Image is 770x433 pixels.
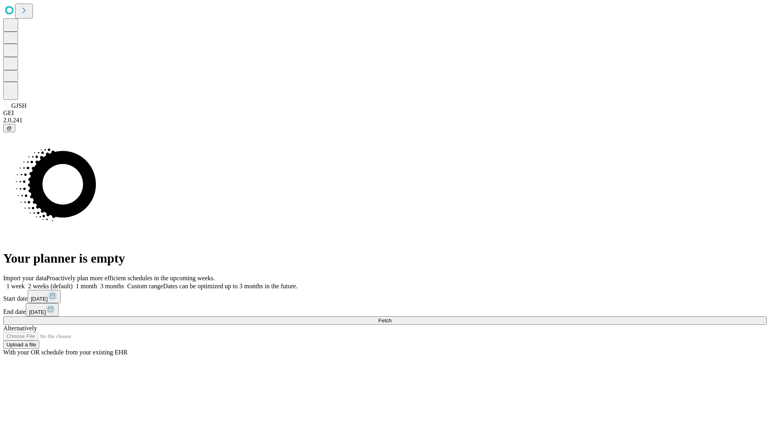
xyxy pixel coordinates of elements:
span: Fetch [378,318,391,324]
div: 2.0.241 [3,117,767,124]
button: [DATE] [28,290,61,303]
span: Custom range [127,283,163,289]
div: Start date [3,290,767,303]
div: GEI [3,109,767,117]
span: 2 weeks (default) [28,283,73,289]
button: Upload a file [3,340,39,349]
span: [DATE] [31,296,48,302]
span: Import your data [3,275,47,281]
span: 1 month [76,283,97,289]
span: 3 months [100,283,124,289]
span: 1 week [6,283,25,289]
div: End date [3,303,767,316]
h1: Your planner is empty [3,251,767,266]
span: GJSH [11,102,26,109]
span: With your OR schedule from your existing EHR [3,349,128,356]
span: Proactively plan more efficient schedules in the upcoming weeks. [47,275,215,281]
button: @ [3,124,15,132]
button: Fetch [3,316,767,325]
span: [DATE] [29,309,46,315]
span: Dates can be optimized up to 3 months in the future. [163,283,298,289]
span: @ [6,125,12,131]
button: [DATE] [26,303,59,316]
span: Alternatively [3,325,37,332]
